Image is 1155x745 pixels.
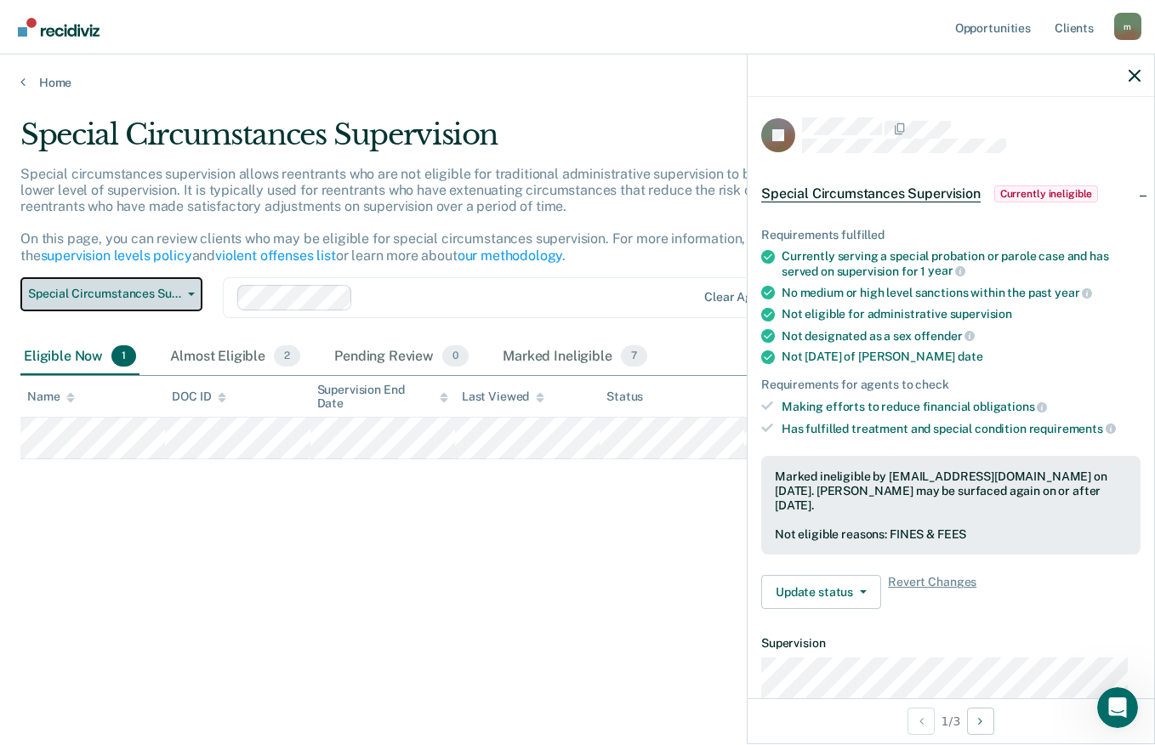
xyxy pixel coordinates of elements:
[775,469,1127,512] div: Marked ineligible by [EMAIL_ADDRESS][DOMAIN_NAME] on [DATE]. [PERSON_NAME] may be surfaced again ...
[20,166,856,264] p: Special circumstances supervision allows reentrants who are not eligible for traditional administ...
[1029,422,1116,435] span: requirements
[331,338,472,376] div: Pending Review
[782,421,1141,436] div: Has fulfilled treatment and special condition
[1114,13,1141,40] button: Profile dropdown button
[958,350,982,363] span: date
[782,328,1141,344] div: Not designated as a sex
[888,575,976,609] span: Revert Changes
[782,350,1141,364] div: Not [DATE] of [PERSON_NAME]
[274,345,300,367] span: 2
[907,708,935,735] button: Previous Opportunity
[782,307,1141,321] div: Not eligible for administrative
[967,708,994,735] button: Next Opportunity
[172,390,226,404] div: DOC ID
[761,185,981,202] span: Special Circumstances Supervision
[499,338,651,376] div: Marked Ineligible
[761,575,881,609] button: Update status
[442,345,469,367] span: 0
[458,247,563,264] a: our methodology
[950,307,1012,321] span: supervision
[1055,286,1092,299] span: year
[748,698,1154,743] div: 1 / 3
[761,378,1141,392] div: Requirements for agents to check
[775,527,1127,542] div: Not eligible reasons: FINES & FEES
[782,399,1141,414] div: Making efforts to reduce financial
[167,338,304,376] div: Almost Eligible
[606,390,643,404] div: Status
[1097,687,1138,728] iframe: Intercom live chat
[27,390,75,404] div: Name
[928,264,965,277] span: year
[782,285,1141,300] div: No medium or high level sanctions within the past
[761,228,1141,242] div: Requirements fulfilled
[994,185,1099,202] span: Currently ineligible
[973,400,1047,413] span: obligations
[28,287,181,301] span: Special Circumstances Supervision
[621,345,647,367] span: 7
[761,636,1141,651] dt: Supervision
[215,247,336,264] a: violent offenses list
[704,290,777,304] div: Clear agents
[41,247,192,264] a: supervision levels policy
[111,345,136,367] span: 1
[1114,13,1141,40] div: m
[18,18,100,37] img: Recidiviz
[782,249,1141,278] div: Currently serving a special probation or parole case and has served on supervision for 1
[462,390,544,404] div: Last Viewed
[317,383,448,412] div: Supervision End Date
[20,75,1135,90] a: Home
[748,167,1154,221] div: Special Circumstances SupervisionCurrently ineligible
[20,117,887,166] div: Special Circumstances Supervision
[914,329,976,343] span: offender
[20,338,139,376] div: Eligible Now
